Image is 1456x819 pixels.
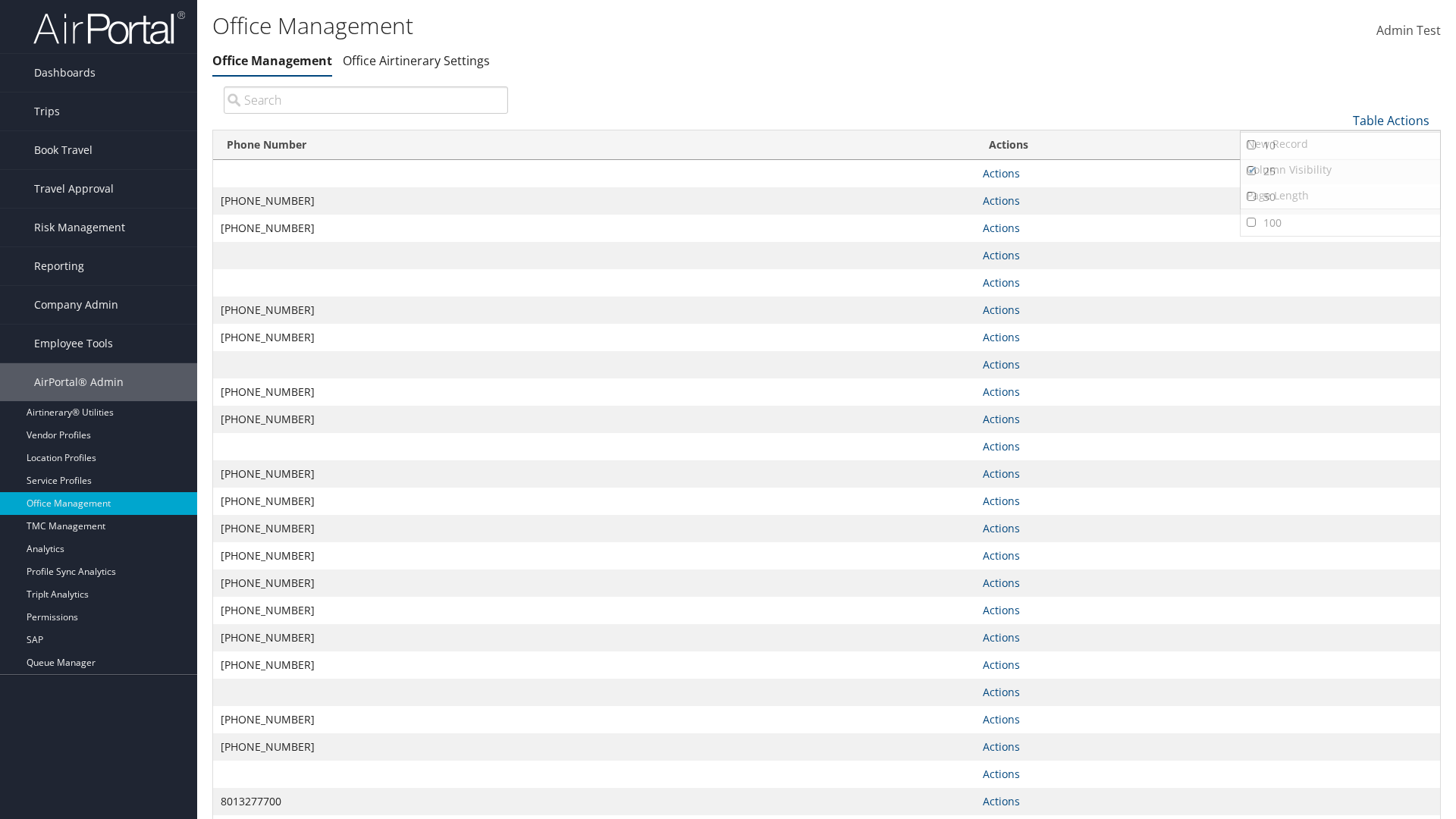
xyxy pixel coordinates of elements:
a: 100 [1241,210,1440,236]
span: Employee Tools [34,325,113,362]
img: airportal-logo.png [33,10,185,45]
span: Trips [34,93,60,130]
a: 10 [1241,133,1440,158]
span: Reporting [34,247,84,285]
span: AirPortal® Admin [34,363,124,401]
span: Travel Approval [34,170,114,208]
span: Company Admin [34,286,118,324]
span: Risk Management [34,209,125,246]
a: New Record [1241,131,1440,157]
span: Dashboards [34,54,96,92]
a: 25 [1241,158,1440,184]
span: Book Travel [34,131,93,169]
a: 50 [1241,184,1440,210]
